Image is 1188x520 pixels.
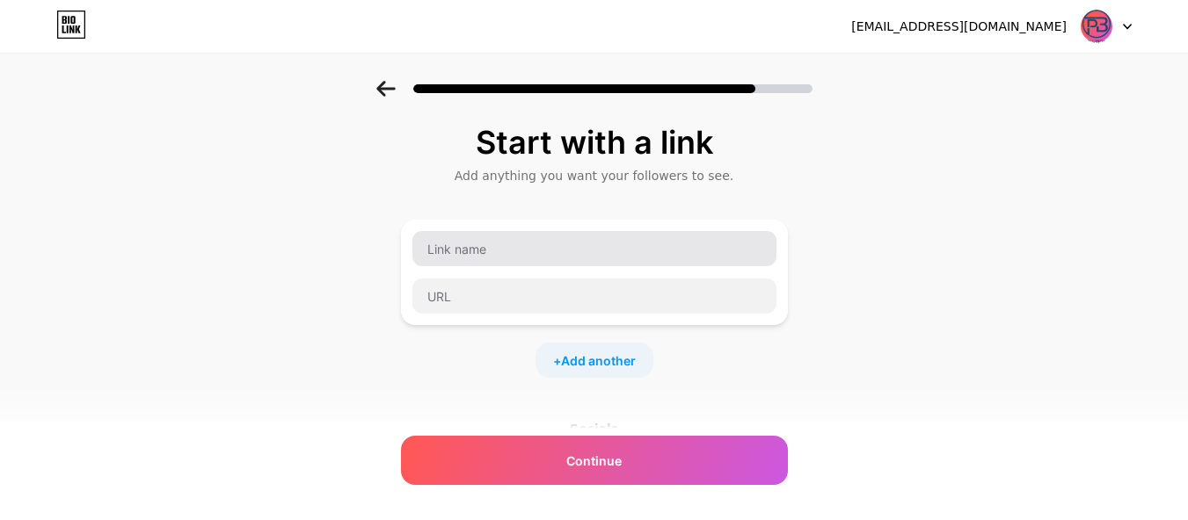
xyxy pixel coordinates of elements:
div: Start with a link [410,125,779,160]
input: URL [412,278,776,314]
div: Socials [401,420,788,437]
div: + [536,343,653,378]
input: Link name [412,231,776,266]
span: Continue [566,451,622,470]
img: pbtaxsolutionsinc [1080,10,1113,43]
div: [EMAIL_ADDRESS][DOMAIN_NAME] [851,18,1067,36]
span: Add another [561,351,636,370]
div: Add anything you want your followers to see. [410,167,779,184]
